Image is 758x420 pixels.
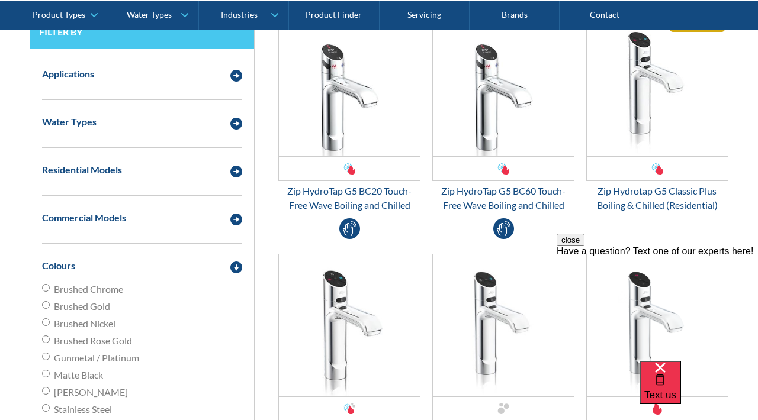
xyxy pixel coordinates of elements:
div: Residential Models [42,163,122,177]
div: Industries [221,9,258,20]
input: Matte Black [42,370,50,377]
iframe: podium webchat widget bubble [640,361,758,420]
span: Stainless Steel [54,402,112,416]
div: Water Types [127,9,172,20]
div: Zip HydroTap G5 BC20 Touch-Free Wave Boiling and Chilled [278,184,420,212]
img: Zip Hydrotap G5 Classic Plus Boiling, Chilled & Sparkling (Residential) [279,254,420,396]
div: Zip HydroTap G5 BC60 Touch-Free Wave Boiling and Chilled [432,184,574,212]
div: Applications [42,67,94,81]
input: Brushed Rose Gold [42,335,50,343]
input: Brushed Nickel [42,318,50,326]
h3: Filter by [39,26,245,37]
iframe: podium webchat widget prompt [557,234,758,376]
input: Brushed Chrome [42,284,50,292]
span: Brushed Chrome [54,282,123,296]
input: Stainless Steel [42,404,50,412]
div: Zip Hydrotap G5 Classic Plus Boiling & Chilled (Residential) [586,184,728,212]
img: Zip Hydrotap G5 Classic Plus Boiling & Chilled (Residential) [587,14,728,156]
span: Gunmetal / Platinum [54,351,139,365]
div: Product Types [33,9,85,20]
span: Brushed Nickel [54,316,115,331]
input: Gunmetal / Platinum [42,353,50,360]
img: Zip Hydrotap G5 Classic Plus Chilled & Sparkling (Residential) [433,254,574,396]
div: Water Types [42,115,97,129]
a: Zip Hydrotap G5 Classic Plus Boiling & Chilled (Residential)Best SellerZip Hydrotap G5 Classic Pl... [586,14,728,212]
span: Brushed Gold [54,299,110,314]
span: Brushed Rose Gold [54,334,132,348]
input: [PERSON_NAME] [42,387,50,395]
span: Matte Black [54,368,103,382]
img: Zip HydroTap G5 BC60 Touch-Free Wave Boiling and Chilled [433,14,574,156]
a: Zip HydroTap G5 BC20 Touch-Free Wave Boiling and ChilledZip HydroTap G5 BC20 Touch-Free Wave Boil... [278,14,420,212]
div: Commercial Models [42,211,126,225]
img: Zip HydroTap G5 BC20 Touch-Free Wave Boiling and Chilled [279,14,420,156]
span: [PERSON_NAME] [54,385,128,399]
input: Brushed Gold [42,301,50,309]
div: Colours [42,259,75,273]
a: Zip HydroTap G5 BC60 Touch-Free Wave Boiling and ChilledZip HydroTap G5 BC60 Touch-Free Wave Boil... [432,14,574,212]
